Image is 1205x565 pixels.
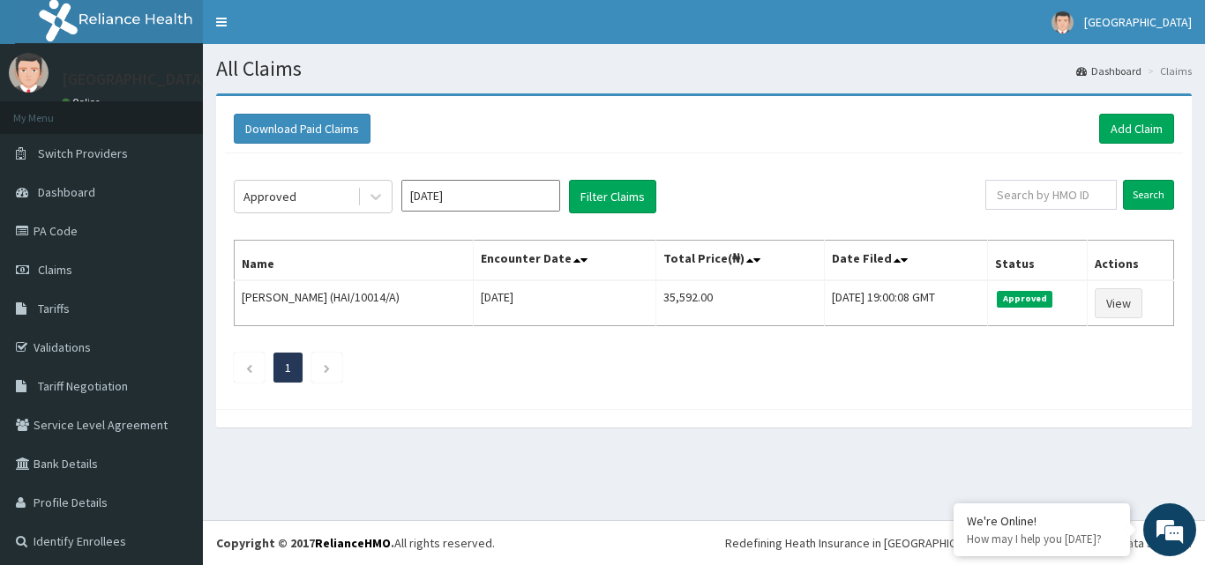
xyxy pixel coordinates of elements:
[243,188,296,205] div: Approved
[203,520,1205,565] footer: All rights reserved.
[1099,114,1174,144] a: Add Claim
[38,145,128,161] span: Switch Providers
[1084,14,1192,30] span: [GEOGRAPHIC_DATA]
[285,360,291,375] a: Page 1 is your current page
[33,88,71,132] img: d_794563401_company_1708531726252_794563401
[401,180,560,212] input: Select Month and Year
[102,170,243,348] span: We're online!
[235,280,474,326] td: [PERSON_NAME] (HAI/10014/A)
[38,378,128,394] span: Tariff Negotiation
[473,241,655,281] th: Encounter Date
[655,241,825,281] th: Total Price(₦)
[315,535,391,551] a: RelianceHMO
[216,57,1192,80] h1: All Claims
[38,262,72,278] span: Claims
[825,280,988,326] td: [DATE] 19:00:08 GMT
[62,71,207,87] p: [GEOGRAPHIC_DATA]
[235,241,474,281] th: Name
[569,180,656,213] button: Filter Claims
[234,114,370,144] button: Download Paid Claims
[473,280,655,326] td: [DATE]
[1123,180,1174,210] input: Search
[9,53,49,93] img: User Image
[988,241,1088,281] th: Status
[245,360,253,375] a: Previous page
[1076,63,1141,78] a: Dashboard
[1095,288,1142,318] a: View
[92,99,296,122] div: Chat with us now
[725,534,1192,552] div: Redefining Heath Insurance in [GEOGRAPHIC_DATA] using Telemedicine and Data Science!
[1087,241,1173,281] th: Actions
[825,241,988,281] th: Date Filed
[1143,63,1192,78] li: Claims
[985,180,1117,210] input: Search by HMO ID
[967,532,1117,546] p: How may I help you today?
[62,96,104,108] a: Online
[967,513,1117,529] div: We're Online!
[323,360,331,375] a: Next page
[289,9,332,51] div: Minimize live chat window
[655,280,825,326] td: 35,592.00
[216,535,394,551] strong: Copyright © 2017 .
[38,301,70,316] span: Tariffs
[9,377,336,439] textarea: Type your message and hit 'Enter'
[38,184,95,200] span: Dashboard
[1052,11,1074,33] img: User Image
[997,291,1052,307] span: Approved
